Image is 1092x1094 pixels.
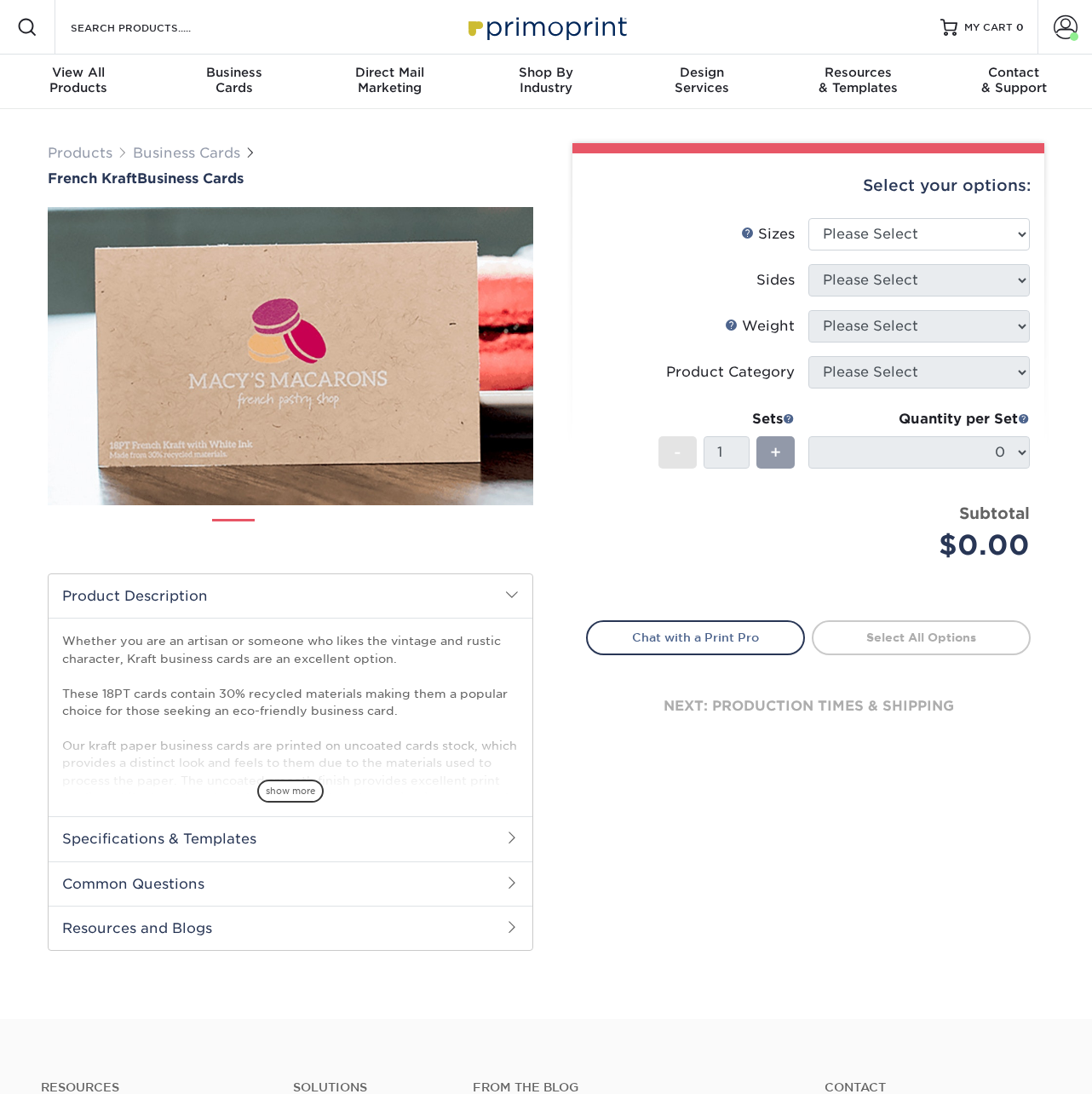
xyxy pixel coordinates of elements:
[936,55,1092,109] a: Contact& Support
[780,65,936,80] span: Resources
[586,620,805,654] a: Chat with a Print Pro
[812,620,1031,654] a: Select All Options
[756,270,795,291] div: Sides
[468,65,624,95] div: Industry
[624,55,780,109] a: DesignServices
[468,65,624,80] span: Shop By
[1016,21,1024,33] span: 0
[780,65,936,95] div: & Templates
[461,9,631,45] img: Primoprint
[666,362,795,383] div: Product Category
[808,409,1030,429] div: Quantity per Set
[48,113,533,598] img: French Kraft 01
[269,512,312,555] img: Business Cards 02
[312,55,468,109] a: Direct MailMarketing
[658,409,795,429] div: Sets
[156,55,312,109] a: BusinessCards
[964,20,1013,35] span: MY CART
[156,65,312,80] span: Business
[936,65,1092,80] span: Contact
[312,65,468,80] span: Direct Mail
[69,17,235,37] input: SEARCH PRODUCTS.....
[49,816,532,861] h2: Specifications & Templates
[48,170,137,187] span: French Kraft
[48,145,112,161] a: Products
[586,153,1031,218] div: Select your options:
[468,55,624,109] a: Shop ByIndustry
[156,65,312,95] div: Cards
[133,145,240,161] a: Business Cards
[725,316,795,337] div: Weight
[674,440,681,465] span: -
[959,504,1030,522] strong: Subtotal
[770,440,781,465] span: +
[936,65,1092,95] div: & Support
[741,224,795,245] div: Sizes
[49,861,532,906] h2: Common Questions
[49,574,532,618] h2: Product Description
[624,65,780,95] div: Services
[257,780,324,803] span: show more
[48,170,533,187] a: French KraftBusiness Cards
[48,170,533,187] h1: Business Cards
[821,525,1030,566] div: $0.00
[624,65,780,80] span: Design
[49,906,532,950] h2: Resources and Blogs
[780,55,936,109] a: Resources& Templates
[62,632,519,1049] p: Whether you are an artisan or someone who likes the vintage and rustic character, Kraft business ...
[326,512,369,555] img: Business Cards 03
[586,655,1031,757] div: next: production times & shipping
[312,65,468,95] div: Marketing
[212,513,255,556] img: Business Cards 01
